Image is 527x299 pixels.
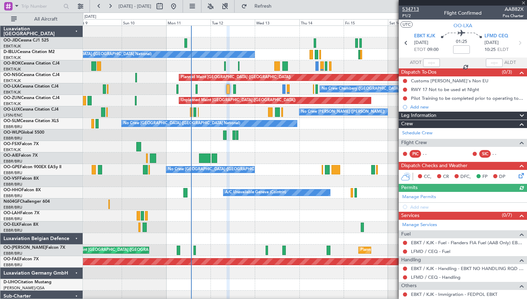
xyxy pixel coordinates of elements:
[3,50,17,54] span: D-IBLU
[401,256,421,264] span: Handling
[77,19,122,25] div: Sat 9
[8,14,76,25] button: All Aircraft
[482,173,488,180] span: FP
[344,19,388,25] div: Fri 15
[3,165,20,169] span: OO-GPE
[3,124,22,129] a: EBBR/BRU
[402,222,437,229] a: Manage Services
[238,1,280,12] button: Refresh
[181,95,296,106] div: Unplanned Maint [GEOGRAPHIC_DATA] ([GEOGRAPHIC_DATA])
[301,107,385,117] div: No Crew [PERSON_NAME] ([PERSON_NAME])
[3,73,21,77] span: OO-NSG
[166,19,211,25] div: Mon 11
[3,165,61,169] a: OO-GPEFalcon 900EX EASy II
[3,147,21,152] a: EBKT/KJK
[3,55,21,60] a: EBKT/KJK
[414,33,435,40] span: EBKT KJK
[411,266,524,271] a: EBKT / KJK - Handling - EBKT NO HANDLING RQD FOR CJ
[3,78,21,83] a: EBKT/KJK
[3,177,39,181] a: OO-VSFFalcon 8X
[401,68,436,76] span: Dispatch To-Dos
[360,245,487,255] div: Planned Maint [GEOGRAPHIC_DATA] ([GEOGRAPHIC_DATA] National)
[3,280,52,284] a: D-IJHOCitation Mustang
[3,154,38,158] a: OO-AIEFalcon 7X
[3,119,59,123] a: OO-SLMCessna Citation XLS
[3,262,22,268] a: EBBR/BRU
[119,3,151,9] span: [DATE] - [DATE]
[502,211,512,219] span: (0/7)
[3,257,39,261] a: OO-FAEFalcon 7X
[122,19,166,25] div: Sun 10
[402,6,419,13] span: 534713
[3,193,22,199] a: EBBR/BRU
[3,251,22,256] a: EBBR/BRU
[299,19,344,25] div: Thu 14
[249,4,278,9] span: Refresh
[492,151,508,157] div: - -
[388,19,432,25] div: Sat 16
[57,245,188,255] div: Unplanned Maint [GEOGRAPHIC_DATA] ([GEOGRAPHIC_DATA] National)
[3,38,18,43] span: OO-JID
[503,13,524,19] span: Pos Charter
[411,240,524,246] a: EBKT / KJK - Fuel - Flanders FIA Fuel (AAB Only) EBKT / KJK
[3,211,20,215] span: OO-LAH
[503,6,524,13] span: AAB82X
[401,230,411,238] span: Fuel
[3,61,21,66] span: OO-ROK
[3,223,19,227] span: OO-ELK
[401,139,427,147] span: Flight Crew
[123,118,240,129] div: No Crew [GEOGRAPHIC_DATA] ([GEOGRAPHIC_DATA] National)
[443,173,449,180] span: CR
[3,73,60,77] a: OO-NSGCessna Citation CJ4
[3,119,20,123] span: OO-SLM
[3,159,22,164] a: EBBR/BRU
[3,142,20,146] span: OO-FSX
[3,136,22,141] a: EBBR/BRU
[3,38,49,43] a: OO-JIDCessna CJ1 525
[3,285,45,291] a: [PERSON_NAME]/QSA
[460,173,471,180] span: DFC,
[484,39,499,46] span: [DATE]
[225,187,286,198] div: A/C Unavailable Geneva (Cointrin)
[3,61,60,66] a: OO-ROKCessna Citation CJ4
[3,200,50,204] a: N604GFChallenger 604
[3,67,21,72] a: EBKT/KJK
[3,96,21,100] span: OO-ZUN
[3,246,65,250] a: OO-[PERSON_NAME]Falcon 7X
[3,205,22,210] a: EBBR/BRU
[168,164,285,175] div: No Crew [GEOGRAPHIC_DATA] ([GEOGRAPHIC_DATA] National)
[3,107,59,112] a: OO-LUXCessna Citation CJ4
[3,130,21,135] span: OO-WLP
[3,96,60,100] a: OO-ZUNCessna Citation CJ4
[3,170,22,175] a: EBBR/BRU
[423,151,438,157] div: - -
[3,182,22,187] a: EBBR/BRU
[453,22,472,29] span: OO-LXA
[479,150,491,158] div: SIC
[401,282,417,290] span: Others
[411,87,479,92] div: RWY 17 Not to be used at NIght
[181,72,291,83] div: Planned Maint [GEOGRAPHIC_DATA] ([GEOGRAPHIC_DATA])
[3,188,22,192] span: OO-HHO
[211,19,255,25] div: Tue 12
[18,17,74,22] span: All Aircraft
[3,84,59,89] a: OO-LXACessna Citation CJ4
[414,39,428,46] span: [DATE]
[401,112,436,120] span: Leg Information
[84,14,96,20] div: [DATE]
[3,216,22,222] a: EBBR/BRU
[255,19,299,25] div: Wed 13
[484,33,508,40] span: LFMD CEQ
[484,46,496,53] span: 10:25
[3,44,21,49] a: EBKT/KJK
[504,59,516,66] span: ALDT
[3,280,18,284] span: D-IJHO
[411,291,497,297] a: EBKT / KJK - Immigration - FEDPOL EBKT
[21,1,61,12] input: Trip Number
[3,211,39,215] a: OO-LAHFalcon 7X
[3,246,46,250] span: OO-[PERSON_NAME]
[456,38,467,45] span: 01:25
[3,177,20,181] span: OO-VSF
[401,162,467,170] span: Dispatch Checks and Weather
[402,130,433,137] a: Schedule Crew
